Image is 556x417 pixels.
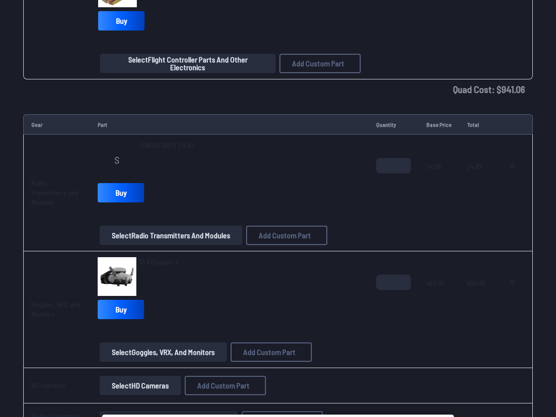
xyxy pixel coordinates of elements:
[23,114,90,135] td: Gear
[426,158,452,204] span: 24.99
[467,158,485,204] span: 24.99
[292,60,344,67] span: Add Custom Part
[140,258,178,266] span: DJI Goggles 3
[98,376,183,395] a: SelectHD Cameras
[246,226,327,245] button: Add Custom Part
[100,376,181,395] button: SelectHD Cameras
[100,342,227,362] button: SelectGoggles, VRX, and Monitors
[197,382,249,389] span: Add Custom Part
[23,79,533,99] td: Quad Cost: $ 941.06
[98,54,277,73] a: SelectFlight Controller Parts and Other Electronics
[100,54,275,73] button: SelectFlight Controller Parts and Other Electronics
[98,300,144,319] a: Buy
[426,275,452,321] span: 499.00
[31,381,66,389] a: HD Cameras
[98,257,136,296] img: image
[467,275,485,321] span: 499.00
[98,342,229,362] a: SelectGoggles, VRX, and Monitors
[368,114,419,135] td: Quantity
[90,114,368,135] td: Part
[98,11,145,31] a: Buy
[98,183,144,202] a: Buy
[419,114,459,135] td: Base Price
[459,114,493,135] td: Total
[231,342,312,362] button: Add Custom Part
[259,232,311,239] span: Add Custom Part
[243,348,295,356] span: Add Custom Part
[98,226,244,245] a: SelectRadio Transmitters and Modules
[140,140,194,150] span: SINGULARITY 2.4 V2
[115,155,119,165] span: S
[140,257,178,267] a: DJI Goggles 3
[31,179,78,206] a: Radio Transmitters and Modules
[100,226,242,245] button: SelectRadio Transmitters and Modules
[279,54,361,73] button: Add Custom Part
[31,300,80,318] a: Goggles, VRX, and Monitors
[185,376,266,395] button: Add Custom Part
